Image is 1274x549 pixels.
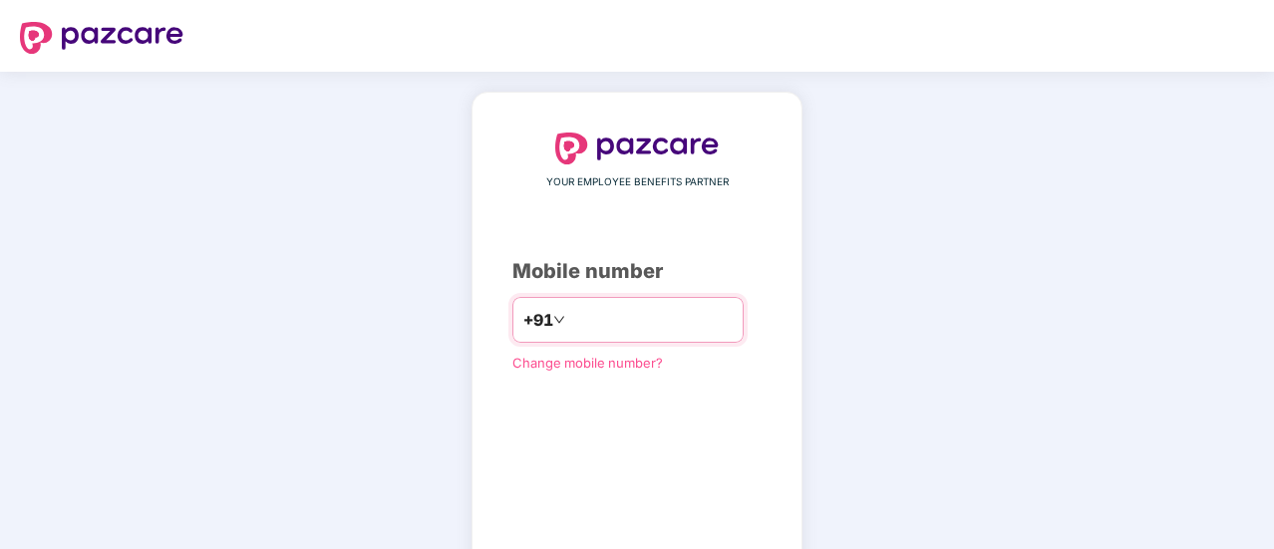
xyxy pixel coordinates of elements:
span: YOUR EMPLOYEE BENEFITS PARTNER [546,174,729,190]
div: Mobile number [512,256,762,287]
a: Change mobile number? [512,355,663,371]
img: logo [20,22,183,54]
span: down [553,314,565,326]
span: +91 [523,308,553,333]
img: logo [555,133,719,164]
